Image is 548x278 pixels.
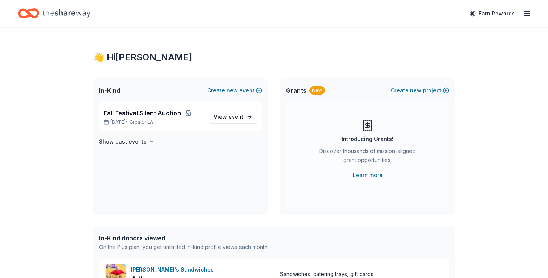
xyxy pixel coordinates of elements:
[130,119,153,125] span: Greater LA
[104,119,203,125] p: [DATE] •
[131,265,217,274] div: [PERSON_NAME]'s Sandwiches
[341,134,393,144] div: Introducing Grants!
[18,5,90,22] a: Home
[99,86,120,95] span: In-Kind
[227,86,238,95] span: new
[207,86,262,95] button: Createnewevent
[309,86,325,95] div: New
[316,147,419,168] div: Discover thousands of mission-aligned grant opportunities.
[104,108,181,118] span: Fall Festival Silent Auction
[353,171,383,180] a: Learn more
[214,112,243,121] span: View
[228,113,243,120] span: event
[286,86,306,95] span: Grants
[391,86,449,95] button: Createnewproject
[93,51,455,63] div: 👋 Hi [PERSON_NAME]
[99,234,269,243] div: In-Kind donors viewed
[99,137,147,146] h4: Show past events
[465,7,519,20] a: Earn Rewards
[99,243,269,252] div: On the Plus plan, you get unlimited in-kind profile views each month.
[410,86,421,95] span: new
[99,137,155,146] button: Show past events
[209,110,257,124] a: View event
